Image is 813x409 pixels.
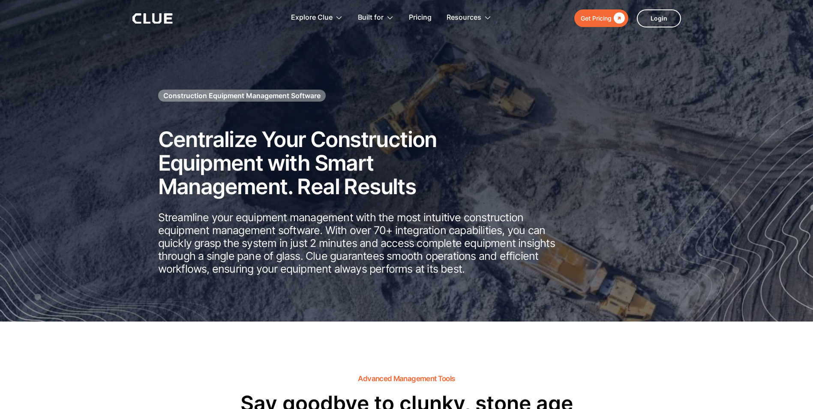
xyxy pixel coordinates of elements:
[447,4,481,31] div: Resources
[624,67,813,322] img: Construction fleet management software
[581,13,612,24] div: Get Pricing
[158,211,565,275] p: Streamline your equipment management with the most intuitive construction equipment management so...
[574,9,628,27] a: Get Pricing
[637,9,681,27] a: Login
[358,375,455,383] h2: Advanced Management Tools
[409,4,432,31] a: Pricing
[291,4,333,31] div: Explore Clue
[358,4,384,31] div: Built for
[612,13,625,24] div: 
[163,91,321,100] h1: Construction Equipment Management Software
[158,128,501,198] h2: Centralize Your Construction Equipment with Smart Management. Real Results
